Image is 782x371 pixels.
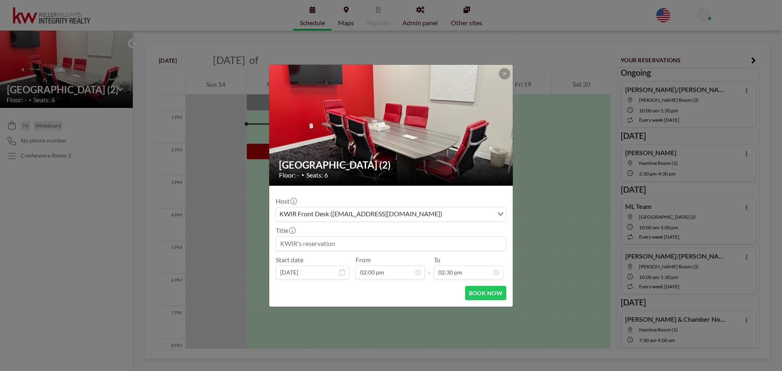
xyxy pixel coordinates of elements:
button: BOOK NOW [465,286,506,300]
span: • [301,172,304,178]
div: Search for option [276,207,506,221]
span: - [428,259,431,277]
label: Start date [276,256,303,264]
span: Seats: 6 [306,171,328,179]
span: Floor: - [279,171,299,179]
label: From [356,256,371,264]
label: To [434,256,440,264]
span: KWIR Front Desk ([EMAIL_ADDRESS][DOMAIN_NAME]) [278,209,444,220]
input: Search for option [445,209,492,220]
h2: [GEOGRAPHIC_DATA] (2) [279,159,504,171]
input: KWIR's reservation [276,237,506,250]
label: Title [276,226,295,235]
label: Host [276,197,296,205]
img: 537.jpg [269,33,514,217]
